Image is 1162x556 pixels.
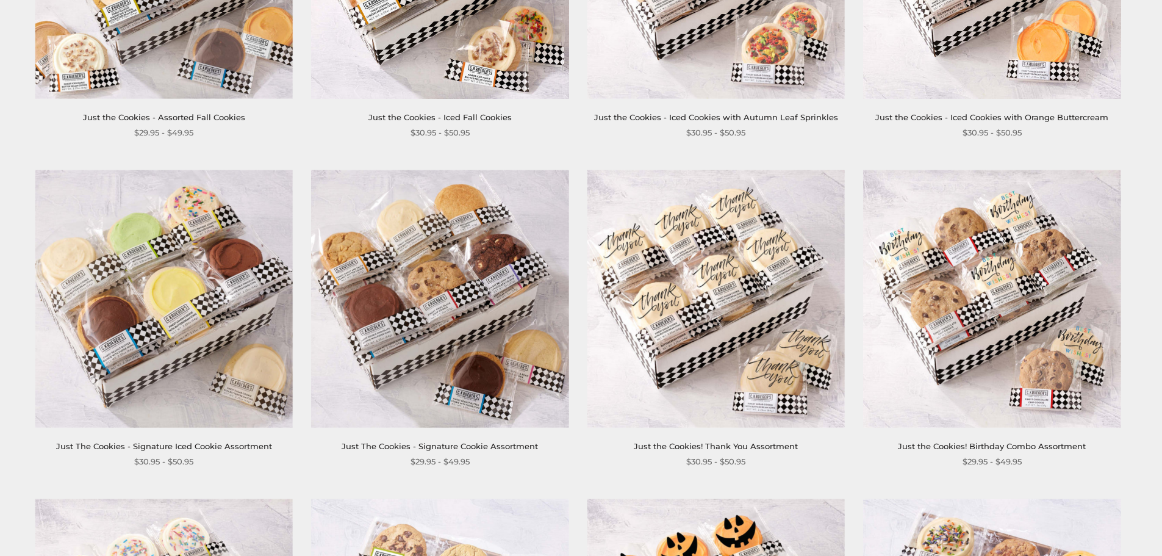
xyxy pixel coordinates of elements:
[686,455,745,468] span: $30.95 - $50.95
[56,441,272,451] a: Just The Cookies - Signature Iced Cookie Assortment
[686,126,745,139] span: $30.95 - $50.95
[594,112,838,122] a: Just the Cookies - Iced Cookies with Autumn Leaf Sprinkles
[342,441,538,451] a: Just The Cookies - Signature Cookie Assortment
[10,510,126,546] iframe: Sign Up via Text for Offers
[35,170,293,427] img: Just The Cookies - Signature Iced Cookie Assortment
[863,170,1121,427] img: Just the Cookies! Birthday Combo Assortment
[875,112,1108,122] a: Just the Cookies - Iced Cookies with Orange Buttercream
[83,112,245,122] a: Just the Cookies - Assorted Fall Cookies
[311,170,568,427] img: Just The Cookies - Signature Cookie Assortment
[368,112,512,122] a: Just the Cookies - Iced Fall Cookies
[898,441,1086,451] a: Just the Cookies! Birthday Combo Assortment
[587,170,845,427] img: Just the Cookies! Thank You Assortment
[963,126,1022,139] span: $30.95 - $50.95
[134,455,193,468] span: $30.95 - $50.95
[411,126,470,139] span: $30.95 - $50.95
[634,441,798,451] a: Just the Cookies! Thank You Assortment
[134,126,193,139] span: $29.95 - $49.95
[963,455,1022,468] span: $29.95 - $49.95
[411,455,470,468] span: $29.95 - $49.95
